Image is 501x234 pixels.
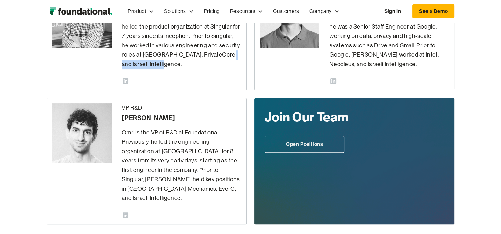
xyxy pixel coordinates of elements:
[378,5,407,18] a: Sign In
[122,128,241,203] p: Omri is the VP of R&D at Foundational. Previously, he led the engineering organization at [GEOGRA...
[122,13,241,69] p: Alon is the CEO of Foundational. Previously, he led the product organization at Singular for 7 ye...
[164,7,186,16] div: Solutions
[123,1,159,22] div: Product
[199,1,225,22] a: Pricing
[128,7,146,16] div: Product
[265,108,397,126] div: Join Our Team
[230,7,255,16] div: Resources
[265,136,344,153] a: Open Positions
[386,160,501,234] iframe: Chat Widget
[122,103,241,113] div: VP R&D
[412,4,454,18] a: See a Demo
[330,13,449,69] p: Barak is the CTO of Foundational. Previously, he was a Senior Staff Engineer at Google, working o...
[159,1,199,22] div: Solutions
[304,1,345,22] div: Company
[225,1,268,22] div: Resources
[52,103,112,163] img: Omri Ildis - VP R&D
[309,7,332,16] div: Company
[122,113,241,123] div: [PERSON_NAME]
[268,1,304,22] a: Customers
[47,5,115,18] img: Foundational Logo
[47,5,115,18] a: home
